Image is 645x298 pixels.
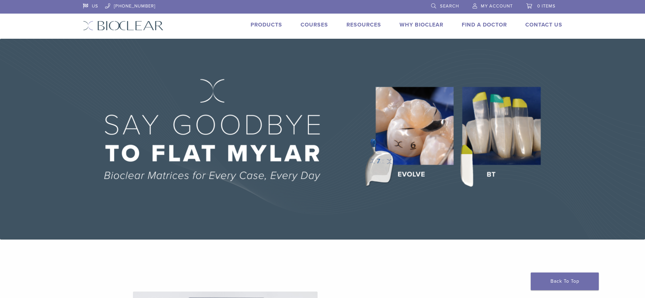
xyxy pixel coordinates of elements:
[481,3,513,9] span: My Account
[462,21,507,28] a: Find A Doctor
[525,21,562,28] a: Contact Us
[440,3,459,9] span: Search
[537,3,556,9] span: 0 items
[400,21,443,28] a: Why Bioclear
[83,21,164,31] img: Bioclear
[301,21,328,28] a: Courses
[251,21,282,28] a: Products
[531,273,599,290] a: Back To Top
[346,21,381,28] a: Resources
